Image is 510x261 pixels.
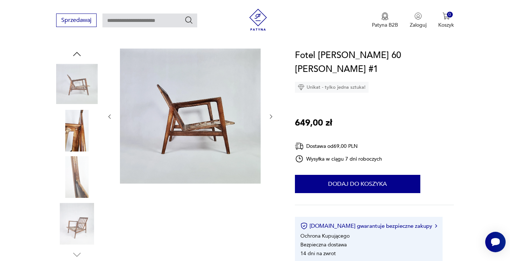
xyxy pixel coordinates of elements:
button: 0Koszyk [438,12,454,28]
button: [DOMAIN_NAME] gwarantuje bezpieczne zakupy [300,222,437,230]
p: Zaloguj [410,22,427,28]
h1: Fotel [PERSON_NAME] 60 [PERSON_NAME] #1 [295,49,454,76]
img: Zdjęcie produktu Fotel Stefan lata 60 Zenon Bączyk #1 [56,203,98,245]
button: Patyna B2B [372,12,398,28]
div: Unikat - tylko jedna sztuka! [295,82,369,93]
button: Zaloguj [410,12,427,28]
img: Ikona koszyka [443,12,450,20]
a: Sprzedawaj [56,18,97,23]
img: Ikona certyfikatu [300,222,308,230]
img: Ikona diamentu [298,84,304,91]
li: 14 dni na zwrot [300,250,336,257]
a: Ikona medaluPatyna B2B [372,12,398,28]
div: 0 [447,12,453,18]
button: Szukaj [184,16,193,24]
img: Zdjęcie produktu Fotel Stefan lata 60 Zenon Bączyk #1 [56,156,98,198]
img: Ikona dostawy [295,142,304,151]
p: Koszyk [438,22,454,28]
li: Ochrona Kupującego [300,233,350,239]
img: Zdjęcie produktu Fotel Stefan lata 60 Zenon Bączyk #1 [56,63,98,105]
button: Sprzedawaj [56,14,97,27]
li: Bezpieczna dostawa [300,241,347,248]
div: Dostawa od 69,00 PLN [295,142,382,151]
img: Ikona medalu [381,12,389,20]
div: Wysyłka w ciągu 7 dni roboczych [295,154,382,163]
p: 649,00 zł [295,116,332,130]
p: Patyna B2B [372,22,398,28]
iframe: Smartsupp widget button [485,232,506,252]
img: Zdjęcie produktu Fotel Stefan lata 60 Zenon Bączyk #1 [56,110,98,151]
img: Patyna - sklep z meblami i dekoracjami vintage [247,9,269,31]
img: Zdjęcie produktu Fotel Stefan lata 60 Zenon Bączyk #1 [120,49,261,184]
button: Dodaj do koszyka [295,175,420,193]
img: Ikonka użytkownika [414,12,422,20]
img: Ikona strzałki w prawo [435,224,437,228]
